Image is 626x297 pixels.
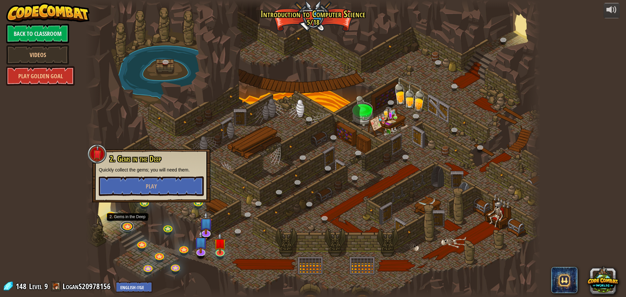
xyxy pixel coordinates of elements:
[6,3,90,22] img: CodeCombat - Learn how to code by playing a game
[214,233,226,254] img: level-banner-unstarted.png
[604,3,620,18] button: Adjust volume
[110,153,161,164] span: 2. Gems in the Deep
[99,167,204,173] p: Quickly collect the gems; you will need them.
[6,45,69,65] a: Videos
[199,212,213,235] img: level-banner-unstarted-subscriber.png
[6,24,69,43] a: Back to Classroom
[146,182,157,190] span: Play
[6,66,75,86] a: Play Golden Goal
[44,281,48,291] span: 9
[29,281,42,292] span: Level
[16,281,28,291] span: 148
[63,281,112,291] a: LoganS20978156
[99,176,204,196] button: Play
[194,231,208,254] img: level-banner-unstarted-subscriber.png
